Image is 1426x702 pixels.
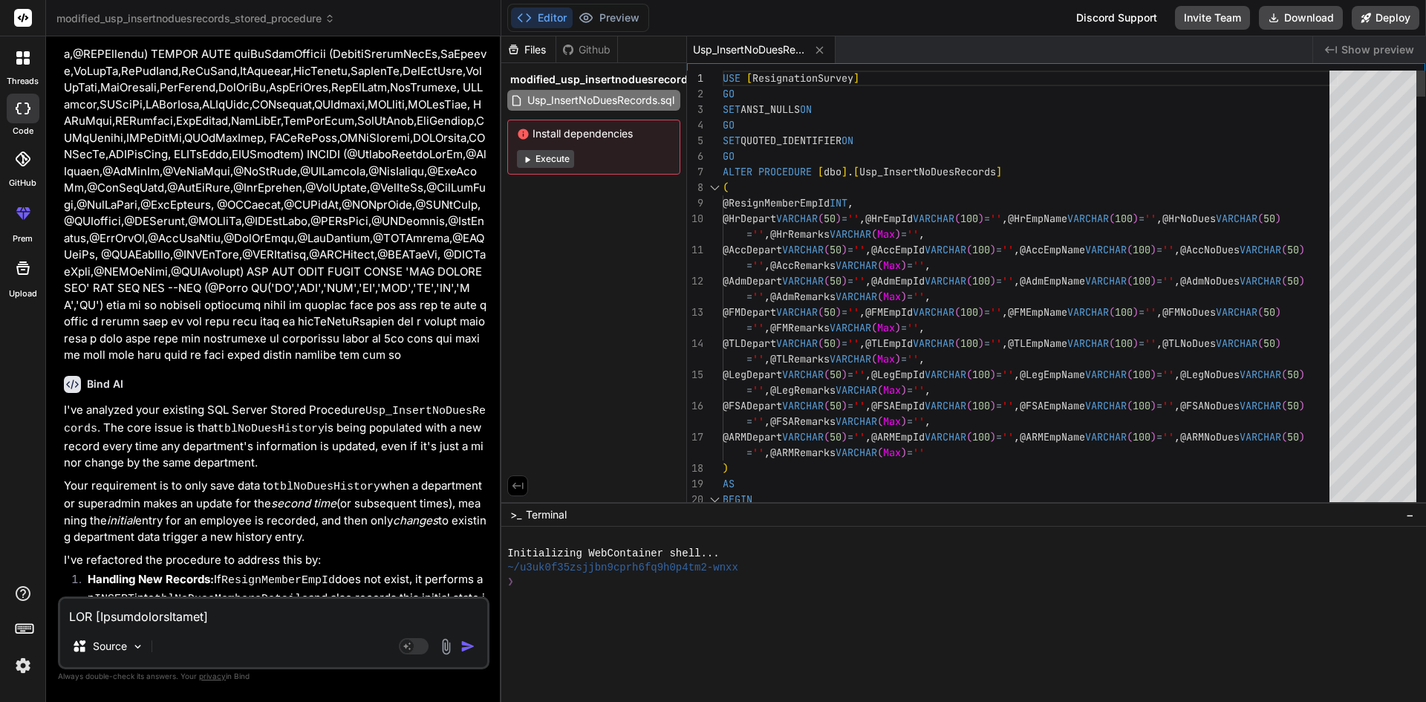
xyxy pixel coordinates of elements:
span: '' [853,368,865,381]
div: Github [556,42,617,57]
span: , [859,305,865,319]
span: @LegEmpId [871,368,925,381]
span: ) [978,305,984,319]
span: VARCHAR [1216,305,1257,319]
span: [ [746,71,752,85]
span: Usp_InsertNoDuesRecords [859,165,996,178]
button: Editor [511,7,573,28]
h6: Bind AI [87,377,123,391]
span: VARCHAR [836,259,877,272]
span: VARCHAR [782,274,824,287]
span: ) [901,259,907,272]
span: @HrEmpId [865,212,913,225]
span: @AdmRemarks [770,290,836,303]
span: = [841,212,847,225]
span: 100 [1133,274,1150,287]
div: Click to collapse the range. [705,180,724,195]
span: '' [1145,337,1156,350]
span: ResignationSurvey [752,71,853,85]
span: VARCHAR [1240,243,1281,256]
span: ) [1150,274,1156,287]
span: = [1139,212,1145,225]
span: 100 [1115,212,1133,225]
div: Discord Support [1067,6,1166,30]
span: ] [853,71,859,85]
span: ( [818,212,824,225]
span: '' [1002,274,1014,287]
span: 50 [1287,243,1299,256]
span: 100 [1133,368,1150,381]
span: 100 [960,305,978,319]
span: Max [877,227,895,241]
span: , [764,321,770,334]
span: = [901,352,907,365]
span: @AccDepart [723,243,782,256]
span: 50 [824,212,836,225]
div: 10 [687,211,703,227]
span: = [1156,368,1162,381]
span: VARCHAR [1240,274,1281,287]
span: VARCHAR [1067,337,1109,350]
span: Install dependencies [517,126,671,141]
span: ( [954,337,960,350]
span: VARCHAR [1085,243,1127,256]
span: INT [830,196,847,209]
span: 100 [960,212,978,225]
span: '' [847,212,859,225]
span: , [919,227,925,241]
label: Upload [9,287,37,300]
div: Files [501,42,556,57]
span: = [901,227,907,241]
span: ( [871,227,877,241]
span: @ResignMemberEmpId [723,196,830,209]
span: '' [1162,243,1174,256]
span: . [847,165,853,178]
span: @HrDepart [723,212,776,225]
span: ( [1281,243,1287,256]
span: ) [990,274,996,287]
span: , [925,259,931,272]
span: VARCHAR [1216,212,1257,225]
span: 50 [1263,337,1275,350]
span: @AdmDepart [723,274,782,287]
span: 50 [1287,368,1299,381]
span: = [1156,243,1162,256]
span: ( [966,368,972,381]
span: '' [752,321,764,334]
span: ON [841,134,853,147]
span: '' [752,259,764,272]
button: Invite Team [1175,6,1250,30]
span: '' [1162,274,1174,287]
span: = [984,212,990,225]
span: QUOTED_IDENTIFIER [740,134,841,147]
span: 50 [830,274,841,287]
div: 13 [687,305,703,320]
span: GO [723,118,735,131]
span: ) [1133,212,1139,225]
span: ) [990,243,996,256]
span: '' [907,227,919,241]
span: , [847,196,853,209]
div: 1 [687,71,703,86]
span: '' [913,259,925,272]
span: , [859,337,865,350]
div: 15 [687,367,703,383]
span: @AdmNoDues [1180,274,1240,287]
span: VARCHAR [782,368,824,381]
span: ( [818,337,824,350]
span: , [865,274,871,287]
span: 50 [1263,212,1275,225]
span: modified_usp_insertnoduesrecords_stored_procedure [56,11,335,26]
span: Max [877,321,895,334]
span: ALTER [723,165,752,178]
span: '' [752,352,764,365]
span: VARCHAR [1085,368,1127,381]
span: VARCHAR [1067,305,1109,319]
span: '' [847,337,859,350]
span: ) [836,337,841,350]
span: = [996,274,1002,287]
div: 2 [687,86,703,102]
span: , [1156,305,1162,319]
button: Preview [573,7,645,28]
span: − [1406,507,1414,522]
